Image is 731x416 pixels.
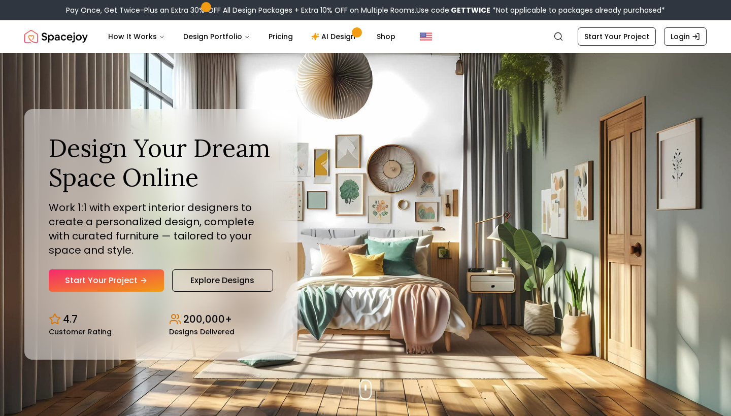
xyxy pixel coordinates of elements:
[24,20,707,53] nav: Global
[303,26,367,47] a: AI Design
[451,5,490,15] b: GETTWICE
[100,26,173,47] button: How It Works
[49,133,273,192] h1: Design Your Dream Space Online
[664,27,707,46] a: Login
[175,26,258,47] button: Design Portfolio
[260,26,301,47] a: Pricing
[490,5,665,15] span: *Not applicable to packages already purchased*
[183,312,232,326] p: 200,000+
[49,328,112,335] small: Customer Rating
[49,200,273,257] p: Work 1:1 with expert interior designers to create a personalized design, complete with curated fu...
[578,27,656,46] a: Start Your Project
[24,26,88,47] a: Spacejoy
[63,312,78,326] p: 4.7
[420,30,432,43] img: United States
[49,304,273,335] div: Design stats
[24,26,88,47] img: Spacejoy Logo
[49,269,164,292] a: Start Your Project
[172,269,273,292] a: Explore Designs
[66,5,665,15] div: Pay Once, Get Twice-Plus an Extra 30% OFF All Design Packages + Extra 10% OFF on Multiple Rooms.
[416,5,490,15] span: Use code:
[100,26,404,47] nav: Main
[169,328,235,335] small: Designs Delivered
[369,26,404,47] a: Shop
